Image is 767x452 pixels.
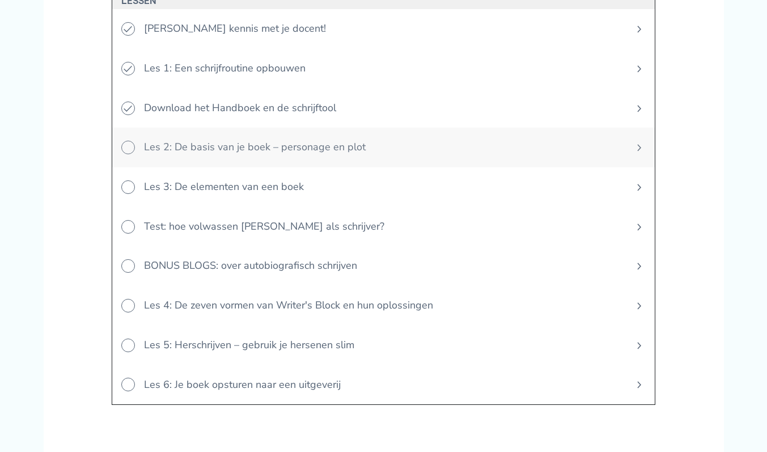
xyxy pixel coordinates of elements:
a: Les 1: Een schrijfroutine opbouwen [112,49,655,88]
span: Les 6: Je boek opsturen naar een uitgeverij [135,365,624,405]
span: Test: hoe volwassen [PERSON_NAME] als schrijver? [135,207,624,247]
a: Test: hoe volwassen [PERSON_NAME] als schrijver? [112,207,655,247]
a: Les 3: De elementen van een boek [112,167,655,207]
span: Les 3: De elementen van een boek [135,167,624,207]
a: Les 2: De basis van je boek – personage en plot [112,128,655,167]
span: Les 4: De zeven vormen van Writer's Block en hun oplossingen [135,286,624,326]
a: Les 4: De zeven vormen van Writer's Block en hun oplossingen [112,286,655,326]
a: [PERSON_NAME] kennis met je docent! [112,9,655,49]
a: Les 5: Herschrijven – gebruik je hersenen slim [112,326,655,365]
span: Les 1: Een schrijfroutine opbouwen [135,49,624,88]
span: Download het Handboek en de schrijftool [135,88,624,128]
span: BONUS BLOGS: over autobiografisch schrijven [135,246,624,286]
a: BONUS BLOGS: over autobiografisch schrijven [112,246,655,286]
span: Les 5: Herschrijven – gebruik je hersenen slim [135,326,624,365]
a: Download het Handboek en de schrijftool [112,88,655,128]
span: Les 2: De basis van je boek – personage en plot [135,128,624,167]
a: Les 6: Je boek opsturen naar een uitgeverij [112,365,655,405]
span: [PERSON_NAME] kennis met je docent! [135,9,624,49]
